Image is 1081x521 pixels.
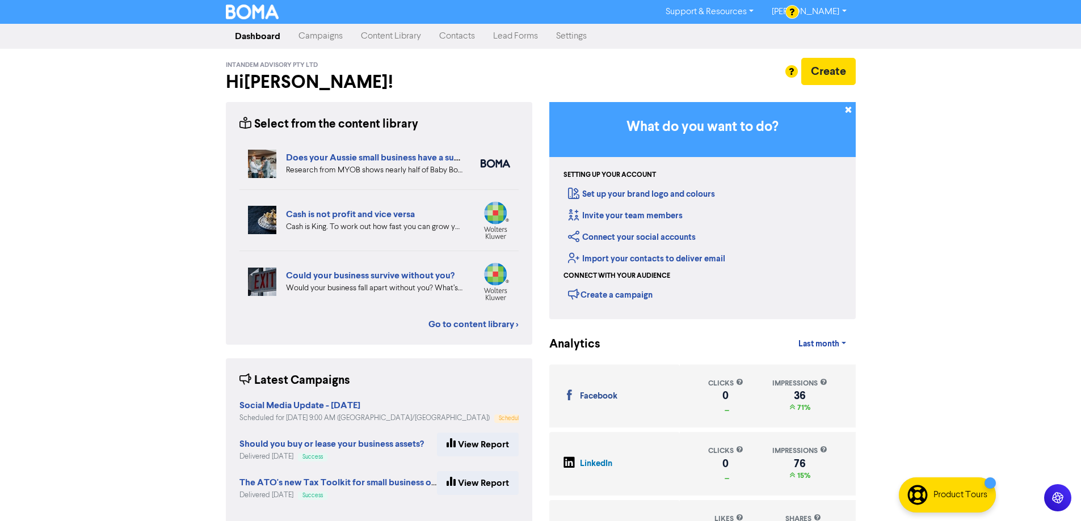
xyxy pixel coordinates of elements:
[226,71,532,93] h2: Hi [PERSON_NAME] !
[568,210,683,221] a: Invite your team members
[481,159,510,168] img: boma
[708,446,743,456] div: clicks
[1024,467,1081,521] iframe: Chat Widget
[239,413,519,423] div: Scheduled for [DATE] 9:00 AM ([GEOGRAPHIC_DATA]/[GEOGRAPHIC_DATA])
[563,170,656,180] div: Setting up your account
[563,271,670,281] div: Connect with your audience
[763,3,855,21] a: [PERSON_NAME]
[484,25,547,48] a: Lead Forms
[549,102,856,319] div: Getting Started in BOMA
[226,25,289,48] a: Dashboard
[568,189,715,200] a: Set up your brand logo and colours
[239,372,350,389] div: Latest Campaigns
[286,221,464,233] div: Cash is King. To work out how fast you can grow your business, you need to look at your projected...
[286,209,415,220] a: Cash is not profit and vice versa
[722,403,729,412] span: _
[302,493,323,498] span: Success
[708,391,743,400] div: 0
[801,58,856,85] button: Create
[580,458,612,471] div: LinkedIn
[239,440,424,449] a: Should you buy or lease your business assets?
[568,286,653,303] div: Create a campaign
[239,400,360,411] strong: Social Media Update - [DATE]
[226,61,318,69] span: InTandem Advisory Pty Ltd
[566,119,839,135] h3: What do you want to do?
[481,262,510,300] img: wolterskluwer
[286,282,464,294] div: Would your business fall apart without you? What’s your Plan B in case of accident, illness, or j...
[549,336,586,353] div: Analytics
[437,433,519,456] a: View Report
[772,459,827,468] div: 76
[239,438,424,450] strong: Should you buy or lease your business assets?
[580,390,617,403] div: Facebook
[708,378,743,389] div: clicks
[657,3,763,21] a: Support & Resources
[239,451,424,462] div: Delivered [DATE]
[547,25,596,48] a: Settings
[708,459,743,468] div: 0
[226,5,279,19] img: BOMA Logo
[568,253,725,264] a: Import your contacts to deliver email
[239,490,437,501] div: Delivered [DATE]
[437,471,519,495] a: View Report
[428,317,519,331] a: Go to content library >
[239,116,418,133] div: Select from the content library
[239,477,456,488] strong: The ATO's new Tax Toolkit for small business owners
[239,401,360,410] a: Social Media Update - [DATE]
[798,339,839,349] span: Last month
[286,164,464,176] div: Research from MYOB shows nearly half of Baby Boomer business owners are planning to exit in the n...
[772,446,827,456] div: impressions
[430,25,484,48] a: Contacts
[722,471,729,480] span: _
[286,152,514,163] a: Does your Aussie small business have a succession plan?
[499,416,525,421] span: Scheduled
[302,454,323,460] span: Success
[481,201,510,239] img: wolterskluwer
[789,333,855,355] a: Last month
[795,403,810,412] span: 71%
[795,471,810,480] span: 15%
[352,25,430,48] a: Content Library
[239,478,456,488] a: The ATO's new Tax Toolkit for small business owners
[772,378,827,389] div: impressions
[289,25,352,48] a: Campaigns
[568,232,696,243] a: Connect your social accounts
[772,391,827,400] div: 36
[286,270,455,281] a: Could your business survive without you?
